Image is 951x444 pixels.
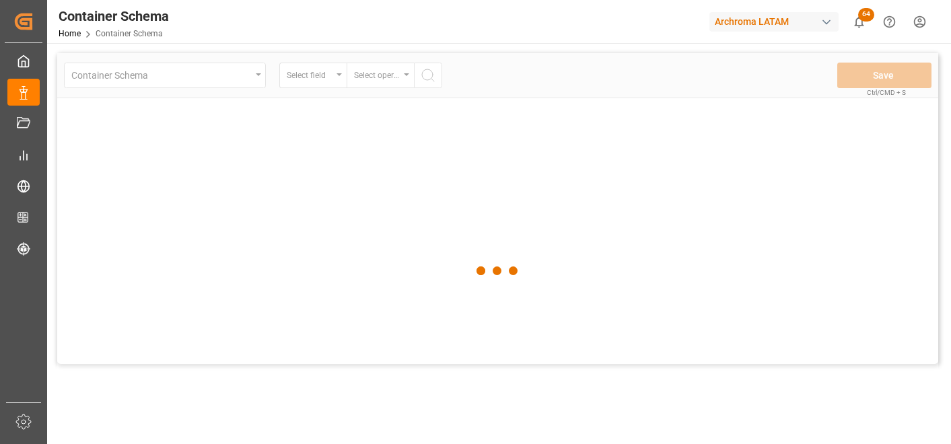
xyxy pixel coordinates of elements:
[844,7,874,37] button: show 64 new notifications
[709,12,839,32] div: Archroma LATAM
[709,9,844,34] button: Archroma LATAM
[874,7,905,37] button: Help Center
[59,6,169,26] div: Container Schema
[59,29,81,38] a: Home
[858,8,874,22] span: 64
